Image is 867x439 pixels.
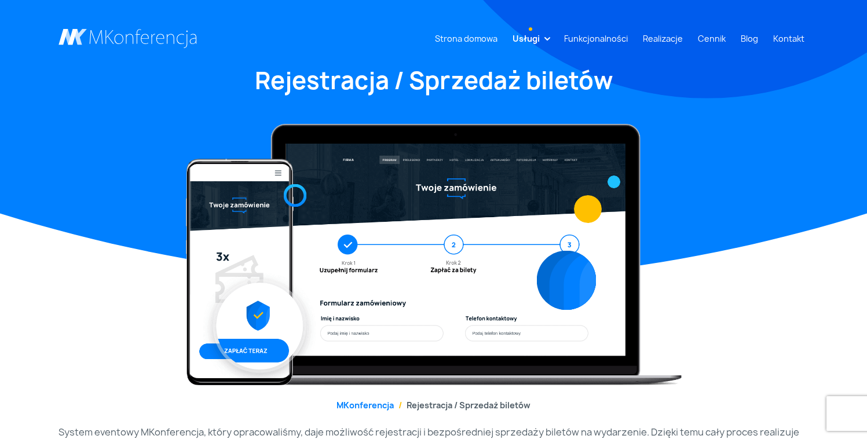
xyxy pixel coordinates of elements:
img: Graficzny element strony [536,251,596,310]
a: Funkcjonalności [559,28,632,49]
a: Cennik [693,28,730,49]
img: Graficzny element strony [283,184,306,207]
img: Graficzny element strony [607,175,620,188]
a: MKonferencja [336,400,394,411]
a: Realizacje [638,28,687,49]
img: Graficzny element strony [574,195,602,223]
a: Strona domowa [430,28,502,49]
img: Rejestracja / Sprzedaż biletów [186,124,682,385]
a: Blog [736,28,763,49]
nav: breadcrumb [58,399,809,411]
h1: Rejestracja / Sprzedaż biletów [58,65,809,96]
li: Rejestracja / Sprzedaż biletów [394,399,531,411]
a: Kontakt [769,28,809,49]
a: Usługi [508,28,544,49]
